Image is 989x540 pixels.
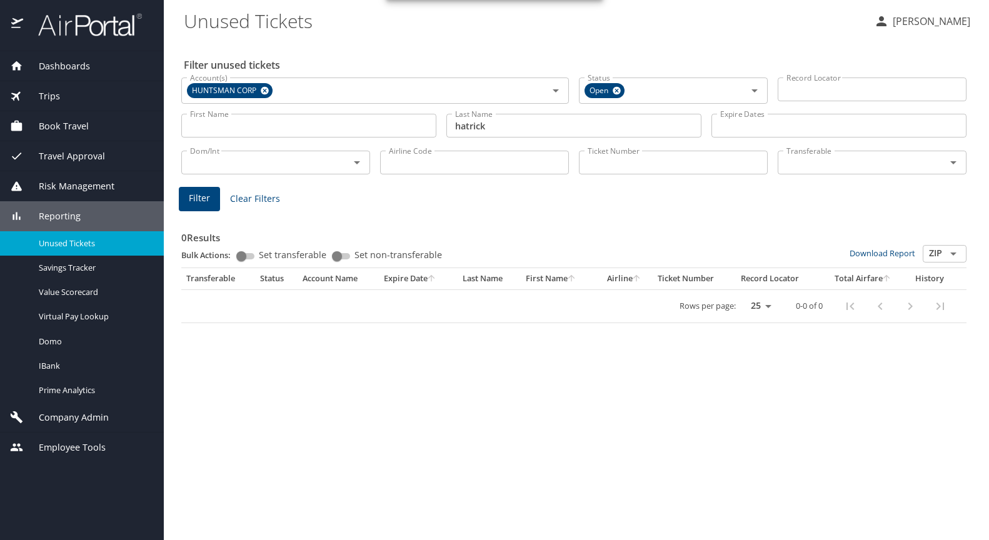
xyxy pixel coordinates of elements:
[585,83,625,98] div: Open
[596,268,652,289] th: Airline
[547,82,565,99] button: Open
[568,275,576,283] button: sort
[905,268,954,289] th: History
[680,302,736,310] p: Rows per page:
[225,187,285,211] button: Clear Filters
[653,268,736,289] th: Ticket Number
[736,268,821,289] th: Record Locator
[850,247,915,259] a: Download Report
[39,360,149,372] span: IBank
[23,59,90,73] span: Dashboards
[23,119,89,133] span: Book Travel
[585,84,616,97] span: Open
[869,10,975,32] button: [PERSON_NAME]
[23,411,109,424] span: Company Admin
[945,245,962,262] button: Open
[186,273,250,284] div: Transferable
[348,154,366,171] button: Open
[39,336,149,347] span: Domo
[889,14,970,29] p: [PERSON_NAME]
[230,191,280,207] span: Clear Filters
[187,83,273,98] div: HUNTSMAN CORP
[189,191,210,206] span: Filter
[23,149,105,163] span: Travel Approval
[181,223,966,245] h3: 0 Results
[187,84,264,97] span: HUNTSMAN CORP
[181,249,241,261] p: Bulk Actions:
[796,302,823,310] p: 0-0 of 0
[39,237,149,249] span: Unused Tickets
[945,154,962,171] button: Open
[259,251,326,259] span: Set transferable
[23,89,60,103] span: Trips
[255,268,298,289] th: Status
[39,311,149,322] span: Virtual Pay Lookup
[521,268,597,289] th: First Name
[23,209,81,223] span: Reporting
[179,187,220,211] button: Filter
[24,12,142,37] img: airportal-logo.png
[354,251,442,259] span: Set non-transferable
[821,268,905,289] th: Total Airfare
[181,268,966,323] table: custom pagination table
[379,268,458,289] th: Expire Date
[741,297,776,316] select: rows per page
[883,275,891,283] button: sort
[428,275,436,283] button: sort
[184,55,969,75] h2: Filter unused tickets
[39,384,149,396] span: Prime Analytics
[39,262,149,274] span: Savings Tracker
[11,12,24,37] img: icon-airportal.png
[23,179,114,193] span: Risk Management
[298,268,379,289] th: Account Name
[458,268,520,289] th: Last Name
[184,1,864,40] h1: Unused Tickets
[23,441,106,454] span: Employee Tools
[746,82,763,99] button: Open
[633,275,641,283] button: sort
[39,286,149,298] span: Value Scorecard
